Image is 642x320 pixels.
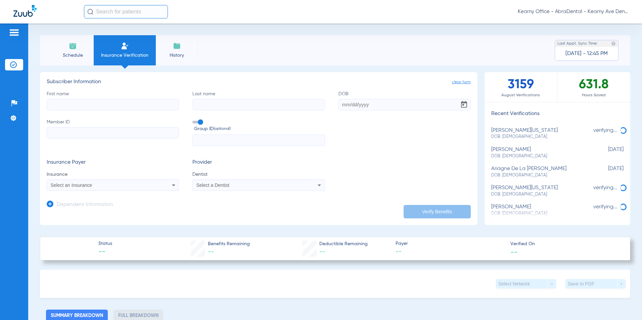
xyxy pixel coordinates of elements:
[608,288,642,320] iframe: Chat Widget
[192,91,325,110] label: Last name
[338,91,471,110] label: DOB
[208,241,250,248] span: Benefits Remaining
[87,9,93,15] img: Search Icon
[491,172,590,178] span: DOB: [DEMOGRAPHIC_DATA]
[491,204,590,216] div: [PERSON_NAME]
[319,249,325,255] span: --
[319,241,368,248] span: Deductible Remaining
[590,166,624,178] span: [DATE]
[57,52,89,59] span: Schedule
[557,40,598,47] span: Last Appt. Sync Time:
[57,202,113,208] h3: Dependent Information
[491,134,590,140] span: DOB: [DEMOGRAPHIC_DATA]
[396,240,505,247] span: Payer
[13,5,37,17] img: Zuub Logo
[491,185,590,197] div: [PERSON_NAME][US_STATE]
[173,42,181,50] img: History
[99,52,151,59] span: Insurance Verification
[491,166,590,178] div: ariagne de la [PERSON_NAME]
[192,159,325,166] h3: Provider
[485,92,557,99] span: August Verifications
[510,241,620,248] span: Verified On
[192,99,325,110] input: Last name
[47,99,179,110] input: First name
[491,153,590,159] span: DOB: [DEMOGRAPHIC_DATA]
[208,249,214,255] span: --
[47,91,179,110] label: First name
[491,147,590,159] div: [PERSON_NAME]
[593,185,617,191] span: verifying...
[47,171,179,178] span: Insurance
[338,99,471,110] input: DOBOpen calendar
[396,248,505,256] span: --
[51,182,92,188] span: Select an Insurance
[590,147,624,159] span: [DATE]
[9,29,19,37] img: hamburger-icon
[457,98,471,111] button: Open calendar
[485,72,557,102] div: 3159
[47,79,471,86] h3: Subscriber Information
[510,248,518,255] span: --
[121,42,129,50] img: Manual Insurance Verification
[69,42,77,50] img: Schedule
[557,72,630,102] div: 631.8
[47,159,179,166] h3: Insurance Payer
[161,52,193,59] span: History
[98,248,112,257] span: --
[47,119,179,146] label: Member ID
[194,125,325,132] span: Group ID
[593,204,617,210] span: verifying...
[593,128,617,133] span: verifying...
[214,125,231,132] small: (optional)
[611,41,616,46] img: last sync help info
[557,92,630,99] span: Hours Saved
[84,5,168,18] input: Search for patients
[452,79,471,86] span: clear form
[518,8,629,15] span: Kearny Office - AbraDental - Kearny Ave Dental, LLC - Kearny General
[404,205,471,218] button: Verify Benefits
[196,182,229,188] span: Select a Dentist
[565,50,608,57] span: [DATE] - 12:45 PM
[192,171,325,178] span: Dentist
[47,127,179,139] input: Member ID
[485,111,630,117] h3: Recent Verifications
[491,127,590,140] div: [PERSON_NAME][US_STATE]
[98,240,112,247] span: Status
[491,192,590,198] span: DOB: [DEMOGRAPHIC_DATA]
